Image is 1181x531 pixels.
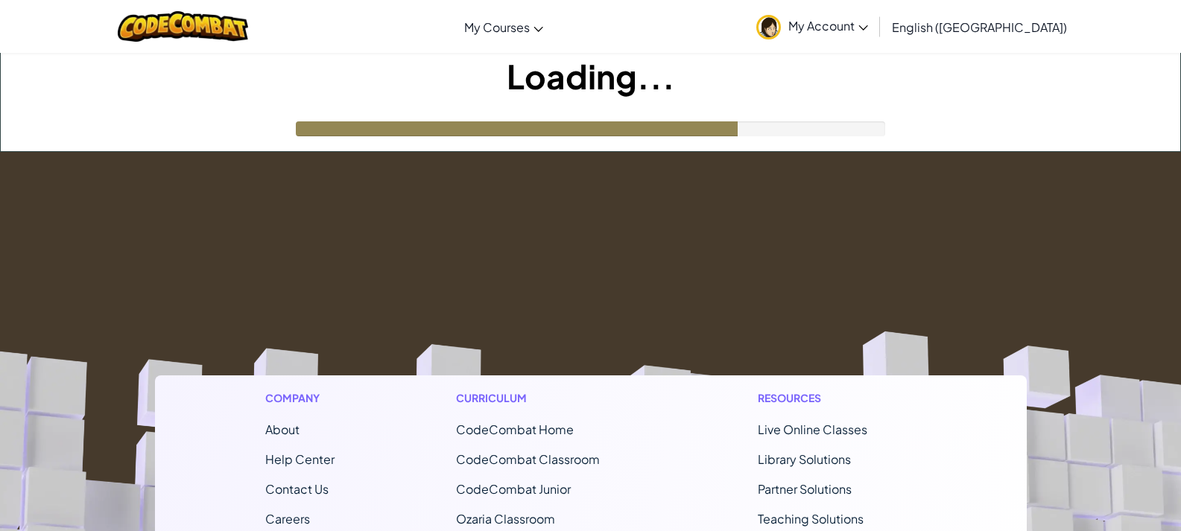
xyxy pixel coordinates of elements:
[456,422,574,437] span: CodeCombat Home
[756,15,781,39] img: avatar
[456,390,636,406] h1: Curriculum
[118,11,248,42] img: CodeCombat logo
[265,422,300,437] a: About
[456,511,555,527] a: Ozaria Classroom
[265,390,335,406] h1: Company
[456,451,600,467] a: CodeCombat Classroom
[884,7,1074,47] a: English ([GEOGRAPHIC_DATA])
[758,451,851,467] a: Library Solutions
[749,3,876,50] a: My Account
[265,511,310,527] a: Careers
[265,481,329,497] span: Contact Us
[758,511,864,527] a: Teaching Solutions
[457,7,551,47] a: My Courses
[1,53,1180,99] h1: Loading...
[758,390,916,406] h1: Resources
[758,422,867,437] a: Live Online Classes
[788,18,868,34] span: My Account
[456,481,571,497] a: CodeCombat Junior
[892,19,1067,35] span: English ([GEOGRAPHIC_DATA])
[464,19,530,35] span: My Courses
[758,481,852,497] a: Partner Solutions
[265,451,335,467] a: Help Center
